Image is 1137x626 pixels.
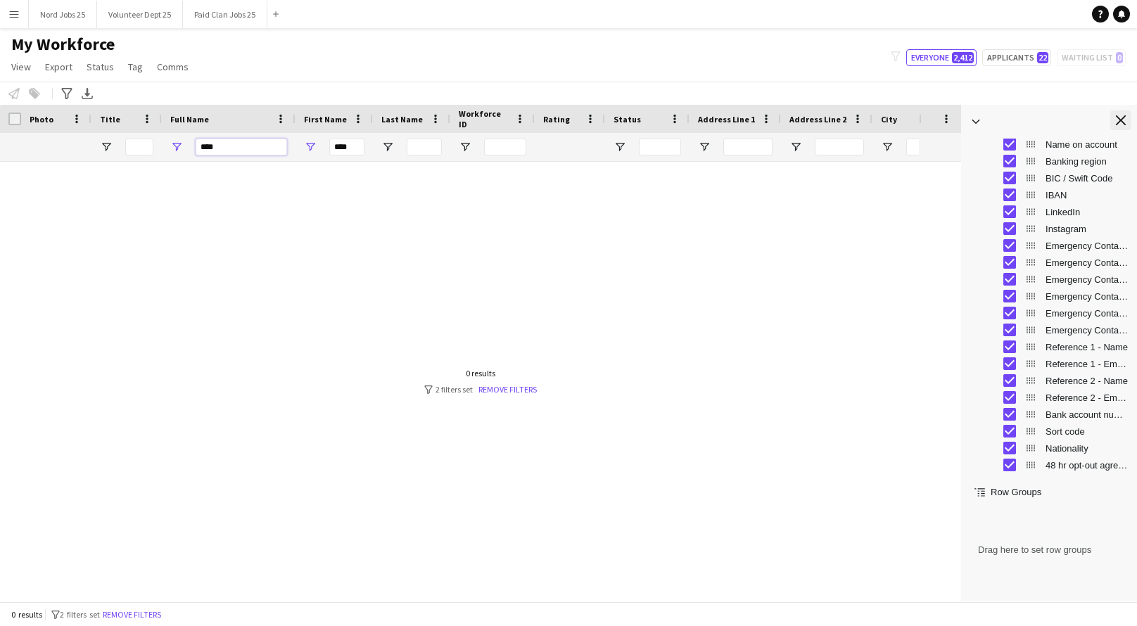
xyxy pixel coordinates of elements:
div: Emergency Contact 1 Number Column [961,237,1137,254]
input: Last Name Filter Input [407,139,442,155]
button: Open Filter Menu [304,141,317,153]
input: Workforce ID Filter Input [484,139,526,155]
div: Sort code Column [961,423,1137,440]
span: Emergency Contact 2 Name [1046,308,1129,319]
a: Comms [151,58,194,76]
span: Sort code [1046,426,1129,437]
span: View [11,60,31,73]
span: Address Line 1 [698,114,755,124]
span: 2,412 [952,52,974,63]
span: Comms [157,60,189,73]
a: Export [39,58,78,76]
div: 2 filters set [424,384,537,395]
span: BIC / Swift Code [1046,173,1129,184]
button: Open Filter Menu [100,141,113,153]
span: City [881,114,897,124]
span: Banking region [1046,156,1129,167]
input: First Name Filter Input [329,139,364,155]
button: Open Filter Menu [381,141,394,153]
button: Open Filter Menu [698,141,711,153]
span: Emergency Contact 1 Relationship [1046,274,1129,285]
a: Status [81,58,120,76]
span: Last Name [381,114,423,124]
span: Emergency Contact 1 Name [1046,257,1129,268]
a: Tag [122,58,148,76]
div: Emergency Contact 1 Name Column [961,254,1137,271]
div: Reference 2 - Email address Column [961,389,1137,406]
span: Workforce ID [459,108,509,129]
div: LinkedIn Column [961,203,1137,220]
a: Remove filters [478,384,537,395]
button: Applicants22 [982,49,1051,66]
a: View [6,58,37,76]
span: Tag [128,60,143,73]
div: IBAN Column [961,186,1137,203]
input: Address Line 2 Filter Input [815,139,864,155]
app-action-btn: Export XLSX [79,85,96,102]
span: Title [100,114,120,124]
input: Status Filter Input [639,139,681,155]
div: Instagram Column [961,220,1137,237]
button: Paid Clan Jobs 25 [183,1,267,28]
div: Nationality Column [961,440,1137,456]
span: Bank account number [1046,409,1129,420]
span: 2 filters set [60,609,100,620]
button: Volunteer Dept 25 [97,1,183,28]
span: Name on account [1046,139,1129,150]
button: Open Filter Menu [459,141,471,153]
div: Row Groups [961,499,1137,602]
span: Instagram [1046,224,1129,234]
div: Emergency Contact 2 Relationship Column [961,321,1137,338]
input: Column with Header Selection [8,113,21,125]
span: Nationality [1046,443,1129,454]
span: Drag here to set row groups [970,507,1129,594]
span: LinkedIn [1046,207,1129,217]
div: Name on account Column [961,136,1137,153]
span: 48 hr opt-out agreement [1046,460,1129,471]
span: Reference 1 - Name [1046,342,1129,352]
div: Emergency Contact 2 Number Column [961,288,1137,305]
button: Open Filter Menu [170,141,183,153]
span: IBAN [1046,190,1129,200]
span: First Name [304,114,347,124]
div: Bank account number Column [961,406,1137,423]
span: Reference 1 - Email address [1046,359,1129,369]
button: Open Filter Menu [789,141,802,153]
button: Nord Jobs 25 [29,1,97,28]
span: Address Line 2 [789,114,846,124]
div: Banking region Column [961,153,1137,170]
span: Status [614,114,641,124]
input: Address Line 1 Filter Input [723,139,773,155]
span: My Workforce [11,34,115,55]
span: Row Groups [991,487,1041,497]
input: Full Name Filter Input [196,139,287,155]
span: Status [87,60,114,73]
div: Reference 1 - Name Column [961,338,1137,355]
div: 0 results [424,368,537,378]
div: Emergency Contact 1 Relationship Column [961,271,1137,288]
span: Emergency Contact 2 Relationship [1046,325,1129,336]
button: Everyone2,412 [906,49,977,66]
div: BIC / Swift Code Column [961,170,1137,186]
span: Emergency Contact 1 Number [1046,241,1129,251]
span: Export [45,60,72,73]
div: 48 hr opt-out agreement Column [961,456,1137,473]
span: Full Name [170,114,209,124]
span: Photo [30,114,53,124]
span: Reference 2 - Name [1046,376,1129,386]
button: Remove filters [100,607,164,622]
div: Reference 1 - Email address Column [961,355,1137,372]
span: Reference 2 - Email address [1046,392,1129,403]
div: Reference 2 - Name Column [961,372,1137,389]
button: Open Filter Menu [881,141,894,153]
input: Title Filter Input [125,139,153,155]
span: 22 [1037,52,1048,63]
app-action-btn: Advanced filters [58,85,75,102]
span: Emergency Contact 2 Number [1046,291,1129,302]
input: City Filter Input [906,139,948,155]
div: Emergency Contact 2 Name Column [961,305,1137,321]
button: Open Filter Menu [614,141,626,153]
span: Rating [543,114,570,124]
